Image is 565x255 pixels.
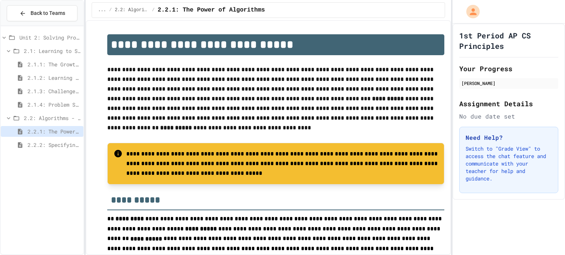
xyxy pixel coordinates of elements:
h2: Your Progress [459,63,558,74]
span: / [109,7,112,13]
span: 2.2: Algorithms - from Pseudocode to Flowcharts [115,7,149,13]
span: / [152,7,155,13]
span: 2.1.1: The Growth Mindset [28,60,80,68]
span: 2.1.3: Challenge Problem - The Bridge [28,87,80,95]
iframe: chat widget [503,193,558,224]
span: 2.1.4: Problem Solving Practice [28,101,80,108]
span: 2.2.2: Specifying Ideas with Pseudocode [28,141,80,149]
div: My Account [458,3,482,20]
span: 2.2.1: The Power of Algorithms [28,127,80,135]
div: No due date set [459,112,558,121]
span: 2.1.2: Learning to Solve Hard Problems [28,74,80,82]
button: Back to Teams [7,5,77,21]
span: Unit 2: Solving Problems in Computer Science [19,34,80,41]
span: Back to Teams [31,9,65,17]
span: ... [98,7,106,13]
span: 2.2: Algorithms - from Pseudocode to Flowcharts [24,114,80,122]
p: Switch to "Grade View" to access the chat feature and communicate with your teacher for help and ... [466,145,552,182]
div: [PERSON_NAME] [461,80,556,86]
h1: 1st Period AP CS Principles [459,30,558,51]
h2: Assignment Details [459,98,558,109]
iframe: chat widget [534,225,558,248]
span: 2.1: Learning to Solve Hard Problems [24,47,80,55]
span: 2.2.1: The Power of Algorithms [158,6,265,15]
h3: Need Help? [466,133,552,142]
